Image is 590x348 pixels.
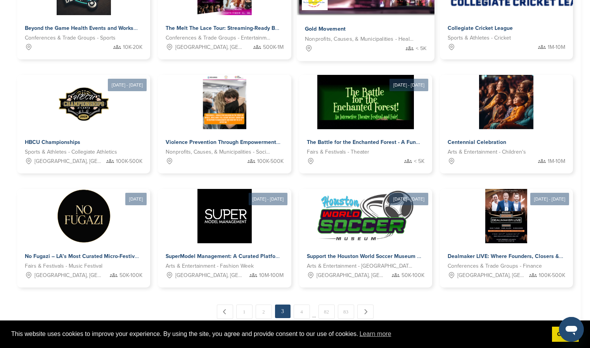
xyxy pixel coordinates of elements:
a: 2 [256,305,272,319]
span: No Fugazi – LA’s Most Curated Micro-Festival [25,253,139,260]
span: Fairs & Festivals - Music Festival [25,262,102,270]
span: [GEOGRAPHIC_DATA], [GEOGRAPHIC_DATA] [175,43,242,52]
span: 10K-20K [123,43,142,52]
span: Conferences & Trade Groups - Finance [448,262,542,270]
img: Sponsorpitch & [479,75,533,129]
div: [DATE] - [DATE] [389,193,428,205]
span: [GEOGRAPHIC_DATA], [GEOGRAPHIC_DATA] [35,157,101,166]
a: 1 [236,305,253,319]
span: 50K-100K [401,271,424,280]
a: dismiss cookie message [552,327,579,342]
span: … [312,305,316,319]
span: 100K-500K [257,157,284,166]
span: [GEOGRAPHIC_DATA], [GEOGRAPHIC_DATA] [317,271,383,280]
img: Sponsorpitch & [57,75,111,129]
span: 50K-100K [119,271,142,280]
a: [DATE] - [DATE] Sponsorpitch & Dealmaker LIVE: Where Founders, Closers & Capital Collide in [GEOG... [440,177,573,287]
span: 100K-500K [539,271,565,280]
a: [DATE] - [DATE] Sponsorpitch & HBCU Championships Sports & Athletes - Collegiate Athletics [GEOGR... [17,62,150,173]
em: 3 [275,305,291,318]
span: 500K-1M [263,43,284,52]
span: Conferences & Trade Groups - Entertainment [166,34,272,42]
span: 1M-10M [548,157,565,166]
span: [GEOGRAPHIC_DATA], [GEOGRAPHIC_DATA] [457,271,524,280]
span: Arts & Entertainment - Children's [448,148,526,156]
span: [GEOGRAPHIC_DATA], [GEOGRAPHIC_DATA] [175,271,242,280]
a: [DATE] - [DATE] Sponsorpitch & SuperModel Management: A Curated Platform For Premium Brand Alignm... [158,177,291,287]
a: [DATE] - [DATE] Sponsorpitch & Support the Houston World Soccer Museum Project Arts & Entertainme... [299,177,432,287]
img: Sponsorpitch & [316,189,415,243]
span: < 5K [414,157,424,166]
div: [DATE] [125,193,147,205]
div: [DATE] - [DATE] [108,79,147,91]
img: Sponsorpitch & [57,189,111,243]
span: Sports & Athletes - Cricket [448,34,511,42]
span: Conferences & Trade Groups - Sports [25,34,116,42]
span: The Melt The Lace Tour: Streaming-Ready Beauty & Fashion Competition w/ Glorilla + Arrogant Tae [166,25,414,31]
iframe: Button to launch messaging window [559,317,584,342]
span: Sports & Athletes - Collegiate Athletics [25,148,117,156]
span: The Battle for the Enchanted Forest - A Fundraiser for [MEDICAL_DATA] Research [307,139,512,145]
span: Arts & Entertainment - [GEOGRAPHIC_DATA] [307,262,413,270]
a: Next → [357,305,374,319]
span: Gold Movement [305,26,346,33]
span: 10M-100M [259,271,284,280]
span: [GEOGRAPHIC_DATA], [GEOGRAPHIC_DATA] [35,271,101,280]
div: [DATE] - [DATE] [530,193,569,205]
span: Support the Houston World Soccer Museum Project [307,253,435,260]
span: 100K-500K [116,157,142,166]
a: [DATE] Sponsorpitch & No Fugazi – LA’s Most Curated Micro-Festival Fairs & Festivals - Music Fest... [17,177,150,287]
a: Sponsorpitch & Violence Prevention Through Empowerment | ESD Advanced Learning Seminar Series Non... [158,75,291,173]
a: learn more about cookies [358,328,393,340]
span: Fairs & Festivals - Theater [307,148,369,156]
a: [DATE] - [DATE] Sponsorpitch & The Battle for the Enchanted Forest - A Fundraiser for [MEDICAL_DA... [299,62,432,173]
span: SuperModel Management: A Curated Platform For Premium Brand Alignment [166,253,360,260]
span: < 5K [415,44,426,53]
a: 83 [338,305,354,319]
span: Centennial Celebration [448,139,506,145]
img: Sponsorpitch & [317,75,414,129]
a: Sponsorpitch & Centennial Celebration Arts & Entertainment - Children's 1M-10M [440,75,573,173]
span: Arts & Entertainment - Fashion Week [166,262,254,270]
a: ← Previous [217,305,233,319]
span: Violence Prevention Through Empowerment | ESD Advanced Learning Seminar Series [166,139,379,145]
div: [DATE] - [DATE] [249,193,287,205]
span: Beyond the Game Health Events and Workshops [25,25,145,31]
span: This website uses cookies to improve your experience. By using the site, you agree and provide co... [11,328,546,340]
img: Sponsorpitch & [485,189,527,243]
a: 82 [318,305,335,319]
span: HBCU Championships [25,139,80,145]
div: [DATE] - [DATE] [389,79,428,91]
img: Sponsorpitch & [197,189,252,243]
img: Sponsorpitch & [203,75,246,129]
span: Nonprofits, Causes, & Municipalities - Health and Wellness [305,35,414,44]
span: Collegiate Cricket League [448,25,513,31]
a: 4 [294,305,310,319]
span: 1M-10M [548,43,565,52]
span: Nonprofits, Causes, & Municipalities - Social Justice [166,148,272,156]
